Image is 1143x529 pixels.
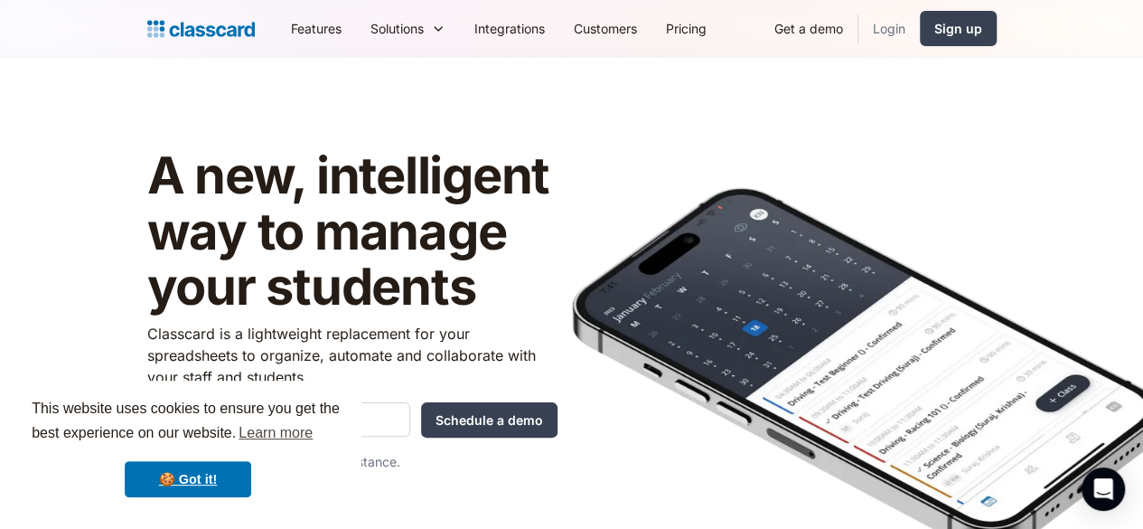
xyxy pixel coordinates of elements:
a: Logo [147,16,255,42]
div: Solutions [356,8,460,49]
a: Sign up [920,11,997,46]
h1: A new, intelligent way to manage your students [147,148,557,316]
a: Customers [559,8,651,49]
a: Pricing [651,8,721,49]
div: cookieconsent [14,381,361,515]
p: Classcard is a lightweight replacement for your spreadsheets to organize, automate and collaborat... [147,323,557,388]
a: dismiss cookie message [125,461,251,497]
span: This website uses cookies to ensure you get the best experience on our website. [32,398,344,447]
a: Features [276,8,356,49]
div: Open Intercom Messenger [1082,468,1125,511]
a: Login [858,8,920,49]
a: learn more about cookies [236,420,315,447]
a: Integrations [460,8,559,49]
div: Solutions [370,19,424,38]
div: Sign up [934,19,982,38]
input: Schedule a demo [421,402,557,438]
a: Get a demo [760,8,857,49]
